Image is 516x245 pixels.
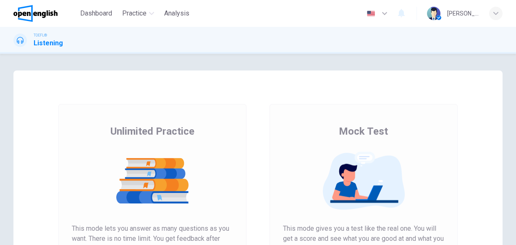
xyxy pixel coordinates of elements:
[427,7,440,20] img: Profile picture
[339,125,388,138] span: Mock Test
[110,125,194,138] span: Unlimited Practice
[34,38,63,48] h1: Listening
[161,6,193,21] button: Analysis
[13,5,77,22] a: OpenEnglish logo
[366,10,376,17] img: en
[34,32,47,38] span: TOEFL®
[80,8,112,18] span: Dashboard
[447,8,479,18] div: [PERSON_NAME]
[122,8,147,18] span: Practice
[13,5,58,22] img: OpenEnglish logo
[164,8,189,18] span: Analysis
[77,6,115,21] button: Dashboard
[119,6,157,21] button: Practice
